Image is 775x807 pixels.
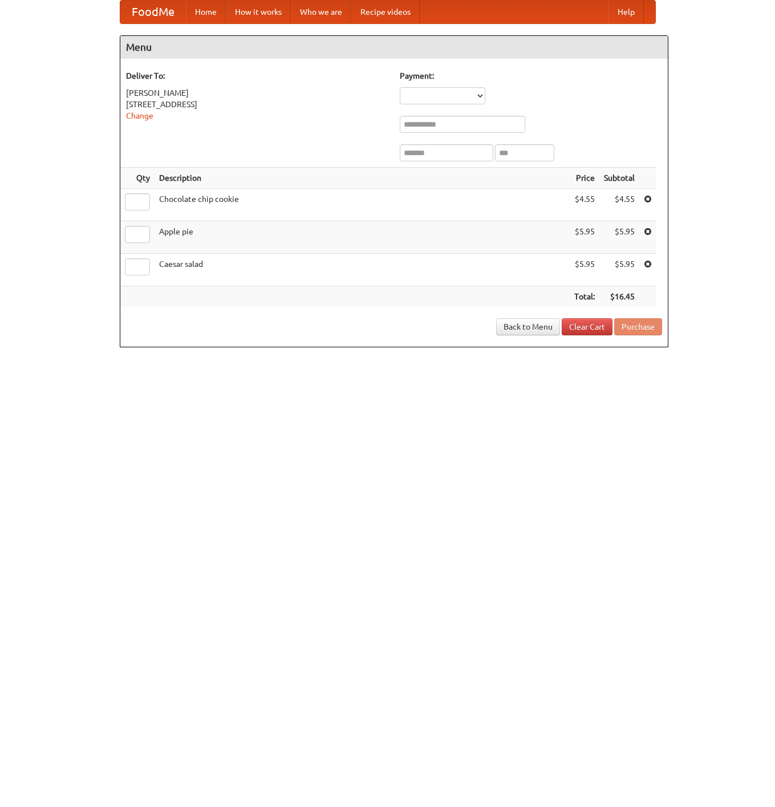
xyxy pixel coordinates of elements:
[570,221,599,254] td: $5.95
[599,286,639,307] th: $16.45
[570,168,599,189] th: Price
[496,318,560,335] a: Back to Menu
[570,286,599,307] th: Total:
[599,189,639,221] td: $4.55
[120,36,668,59] h4: Menu
[226,1,291,23] a: How it works
[599,168,639,189] th: Subtotal
[614,318,662,335] button: Purchase
[599,221,639,254] td: $5.95
[186,1,226,23] a: Home
[126,111,153,120] a: Change
[126,99,388,110] div: [STREET_ADDRESS]
[126,70,388,82] h5: Deliver To:
[120,168,155,189] th: Qty
[351,1,420,23] a: Recipe videos
[155,168,570,189] th: Description
[562,318,612,335] a: Clear Cart
[570,254,599,286] td: $5.95
[400,70,662,82] h5: Payment:
[126,87,388,99] div: [PERSON_NAME]
[155,189,570,221] td: Chocolate chip cookie
[608,1,644,23] a: Help
[291,1,351,23] a: Who we are
[155,221,570,254] td: Apple pie
[599,254,639,286] td: $5.95
[120,1,186,23] a: FoodMe
[155,254,570,286] td: Caesar salad
[570,189,599,221] td: $4.55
